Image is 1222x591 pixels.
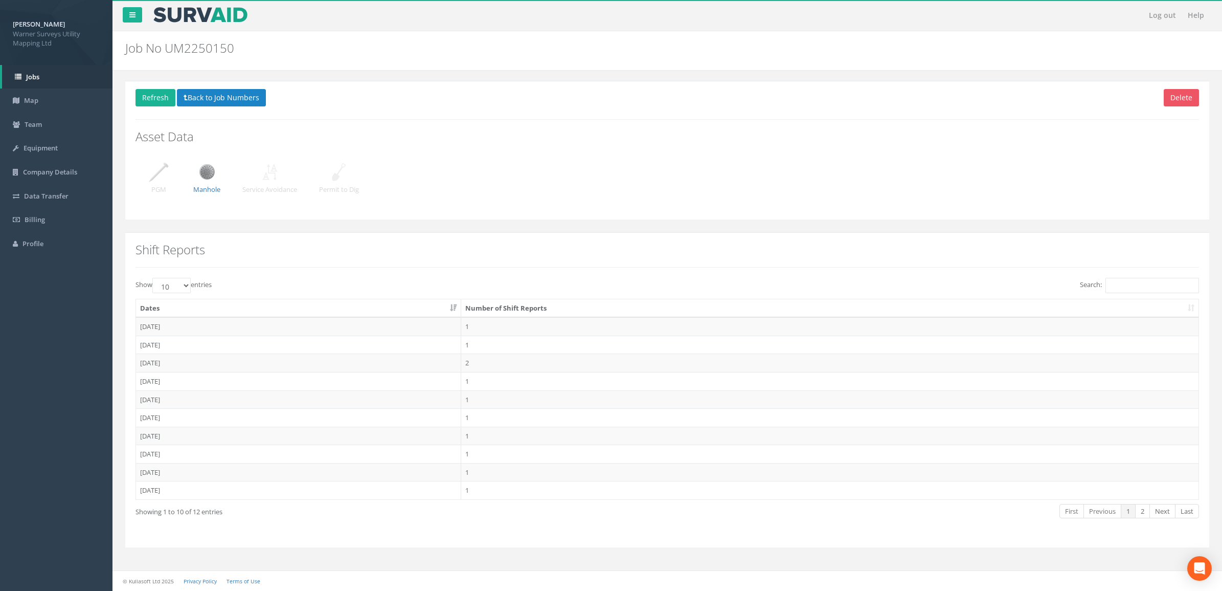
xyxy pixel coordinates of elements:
img: job_detail_service_avoidance.png [257,159,283,185]
img: job_detail_pgm.png [146,159,171,185]
td: [DATE] [136,427,461,445]
td: [DATE] [136,336,461,354]
span: Company Details [23,167,77,177]
td: 1 [461,390,1198,409]
p: Manhole [193,185,220,194]
td: [DATE] [136,372,461,390]
td: [DATE] [136,354,461,372]
td: 1 [461,336,1198,354]
strong: [PERSON_NAME] [13,19,65,29]
a: Jobs [2,65,112,89]
td: [DATE] [136,463,461,481]
td: 1 [461,408,1198,427]
td: [DATE] [136,481,461,499]
td: [DATE] [136,390,461,409]
a: Terms of Use [227,578,260,585]
small: © Kullasoft Ltd 2025 [123,578,174,585]
button: Refresh [135,89,175,106]
span: Data Transfer [24,191,69,201]
a: Manhole [193,166,220,194]
a: First [1059,504,1084,519]
a: 2 [1135,504,1150,519]
span: Team [25,120,42,129]
td: [DATE] [136,445,461,463]
td: 1 [461,445,1198,463]
label: Show entries [135,278,212,293]
img: job_detail_manhole.png [194,159,220,185]
a: Privacy Policy [184,578,217,585]
td: 1 [461,481,1198,499]
button: Back to Job Numbers [177,89,266,106]
span: Billing [25,215,45,224]
h2: Asset Data [135,130,1199,143]
img: job_detail_permit_to_dig.png [326,159,352,185]
a: Previous [1083,504,1121,519]
p: Service Avoidance [242,185,297,194]
span: Map [24,96,38,105]
a: Last [1175,504,1199,519]
th: Number of Shift Reports: activate to sort column ascending [461,299,1198,318]
label: Search: [1080,278,1199,293]
span: Jobs [26,72,39,81]
th: Dates: activate to sort column ascending [136,299,461,318]
h2: Job No UM2250150 [125,41,1026,55]
input: Search: [1105,278,1199,293]
td: 1 [461,463,1198,481]
span: Profile [22,239,43,248]
td: [DATE] [136,317,461,336]
td: [DATE] [136,408,461,427]
a: Next [1149,504,1175,519]
td: 1 [461,427,1198,445]
p: PGM [146,185,171,194]
div: Open Intercom Messenger [1187,556,1212,581]
h2: Shift Reports [135,243,1199,256]
button: Delete [1164,89,1199,106]
td: 2 [461,354,1198,372]
p: Permit to Dig [319,185,359,194]
a: [PERSON_NAME] Warner Surveys Utility Mapping Ltd [13,17,100,48]
td: 1 [461,317,1198,336]
td: 1 [461,372,1198,390]
select: Showentries [152,278,191,293]
span: Equipment [24,143,58,152]
div: Showing 1 to 10 of 12 entries [135,503,570,517]
a: 1 [1121,504,1136,519]
span: Warner Surveys Utility Mapping Ltd [13,29,100,48]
